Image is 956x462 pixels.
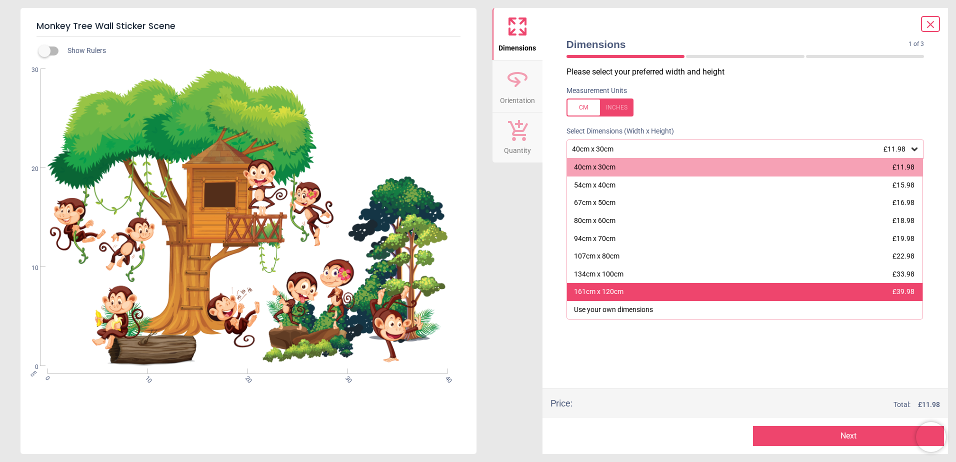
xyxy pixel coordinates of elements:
div: Show Rulers [44,45,476,57]
span: £15.98 [892,181,914,189]
iframe: Brevo live chat [916,422,946,452]
div: Total: [587,400,940,410]
div: 80cm x 60cm [574,216,615,226]
button: Dimensions [492,8,542,60]
span: 10 [19,264,38,272]
span: 0 [43,374,50,381]
button: Next [753,426,944,446]
label: Measurement Units [566,86,627,96]
button: Quantity [492,112,542,162]
span: 30 [343,374,349,381]
span: 20 [19,165,38,173]
div: 161cm x 120cm [574,287,623,297]
span: 0 [19,363,38,371]
div: Use your own dimensions [574,305,653,315]
span: £33.98 [892,270,914,278]
div: 94cm x 70cm [574,234,615,244]
span: Dimensions [498,38,536,53]
span: Dimensions [566,37,909,51]
button: Orientation [492,60,542,112]
span: £19.98 [892,234,914,242]
span: 40 [443,374,449,381]
p: Please select your preferred width and height [566,66,932,77]
span: cm [29,369,38,378]
span: £22.98 [892,252,914,260]
span: £18.98 [892,216,914,224]
label: Select Dimensions (Width x Height) [558,126,674,136]
h5: Monkey Tree Wall Sticker Scene [36,16,460,37]
span: £11.98 [883,145,905,153]
div: 107cm x 80cm [574,251,619,261]
div: 40cm x 30cm [574,162,615,172]
div: 67cm x 50cm [574,198,615,208]
div: 54cm x 40cm [574,180,615,190]
span: 1 of 3 [908,40,924,48]
span: Quantity [504,141,531,156]
div: 40cm x 30cm [571,145,910,153]
span: 30 [19,66,38,74]
span: £16.98 [892,198,914,206]
span: £11.98 [892,163,914,171]
span: £ [918,400,940,410]
span: 11.98 [922,400,940,408]
span: Orientation [500,91,535,106]
div: 134cm x 100cm [574,269,623,279]
span: 20 [243,374,249,381]
span: £39.98 [892,287,914,295]
div: Price : [550,397,572,409]
span: 10 [143,374,149,381]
